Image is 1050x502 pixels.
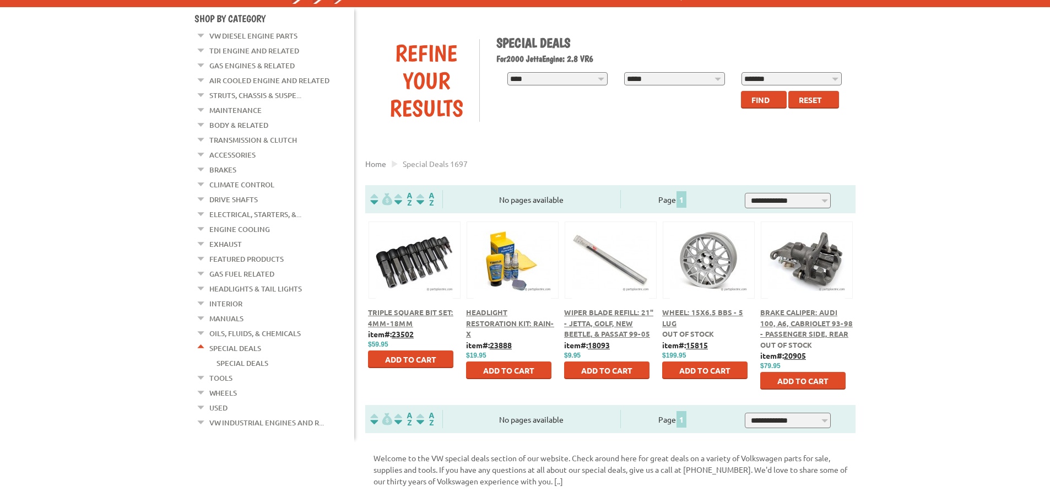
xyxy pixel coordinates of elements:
[620,190,726,208] div: Page
[662,329,714,338] span: Out of stock
[581,365,632,375] span: Add to Cart
[374,452,847,487] p: Welcome to the VW special deals section of our website. Check around here for great deals on a va...
[209,252,284,266] a: Featured Products
[414,193,436,206] img: Sort by Sales Rank
[760,307,853,338] a: Brake Caliper: Audi 100, A6, Cabriolet 93-98 - Passenger Side, Rear
[741,91,787,109] button: Find
[414,413,436,425] img: Sort by Sales Rank
[443,194,620,206] div: No pages available
[662,361,748,379] button: Add to Cart
[217,356,268,370] a: Special Deals
[496,53,848,64] h2: 2000 Jetta
[209,192,258,207] a: Drive Shafts
[209,296,242,311] a: Interior
[564,361,650,379] button: Add to Cart
[490,340,512,350] u: 23888
[760,362,781,370] span: $79.95
[209,118,268,132] a: Body & Related
[662,352,686,359] span: $199.95
[374,39,479,122] div: Refine Your Results
[662,307,743,328] a: Wheel: 15x6.5 BBS - 5 lug
[466,352,486,359] span: $19.95
[686,340,708,350] u: 15815
[368,329,414,339] b: item#:
[777,376,829,386] span: Add to Cart
[370,193,392,206] img: filterpricelow.svg
[209,207,301,222] a: Electrical, Starters, &...
[542,53,593,64] span: Engine: 2.8 VR6
[209,73,329,88] a: Air Cooled Engine and Related
[209,371,232,385] a: Tools
[751,95,770,105] span: Find
[209,386,237,400] a: Wheels
[368,350,453,368] button: Add to Cart
[209,341,261,355] a: Special Deals
[564,352,581,359] span: $9.95
[676,191,686,208] span: 1
[392,413,414,425] img: Sort by Headline
[496,35,848,51] h1: Special Deals
[564,307,653,338] a: Wiper Blade Refill: 21" - Jetta, Golf, New Beetle, & Passat 99-05
[392,193,414,206] img: Sort by Headline
[209,222,270,236] a: Engine Cooling
[209,133,297,147] a: Transmission & Clutch
[209,163,236,177] a: Brakes
[799,95,822,105] span: Reset
[662,340,708,350] b: item#:
[209,326,301,341] a: Oils, Fluids, & Chemicals
[496,53,506,64] span: For
[564,340,610,350] b: item#:
[209,88,301,102] a: Struts, Chassis & Suspe...
[466,361,551,379] button: Add to Cart
[209,44,299,58] a: TDI Engine and Related
[483,365,534,375] span: Add to Cart
[676,411,686,428] span: 1
[365,159,386,169] a: Home
[443,414,620,425] div: No pages available
[784,350,806,360] u: 20905
[209,401,228,415] a: Used
[620,410,726,428] div: Page
[209,103,262,117] a: Maintenance
[209,311,243,326] a: Manuals
[760,350,806,360] b: item#:
[403,159,468,169] span: Special deals 1697
[466,340,512,350] b: item#:
[392,329,414,339] u: 23502
[370,413,392,425] img: filterpricelow.svg
[368,307,453,328] a: Triple Square Bit Set: 4mm-18mm
[209,29,297,43] a: VW Diesel Engine Parts
[588,340,610,350] u: 18093
[209,267,274,281] a: Gas Fuel Related
[679,365,730,375] span: Add to Cart
[209,148,256,162] a: Accessories
[209,282,302,296] a: Headlights & Tail Lights
[368,341,388,348] span: $59.95
[385,354,436,364] span: Add to Cart
[209,237,242,251] a: Exhaust
[466,307,554,338] a: Headlight Restoration Kit: Rain-X
[194,13,354,24] h4: Shop By Category
[209,58,295,73] a: Gas Engines & Related
[209,177,274,192] a: Climate Control
[788,91,839,109] button: Reset
[760,372,846,390] button: Add to Cart
[760,340,812,349] span: Out of stock
[209,415,324,430] a: VW Industrial Engines and R...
